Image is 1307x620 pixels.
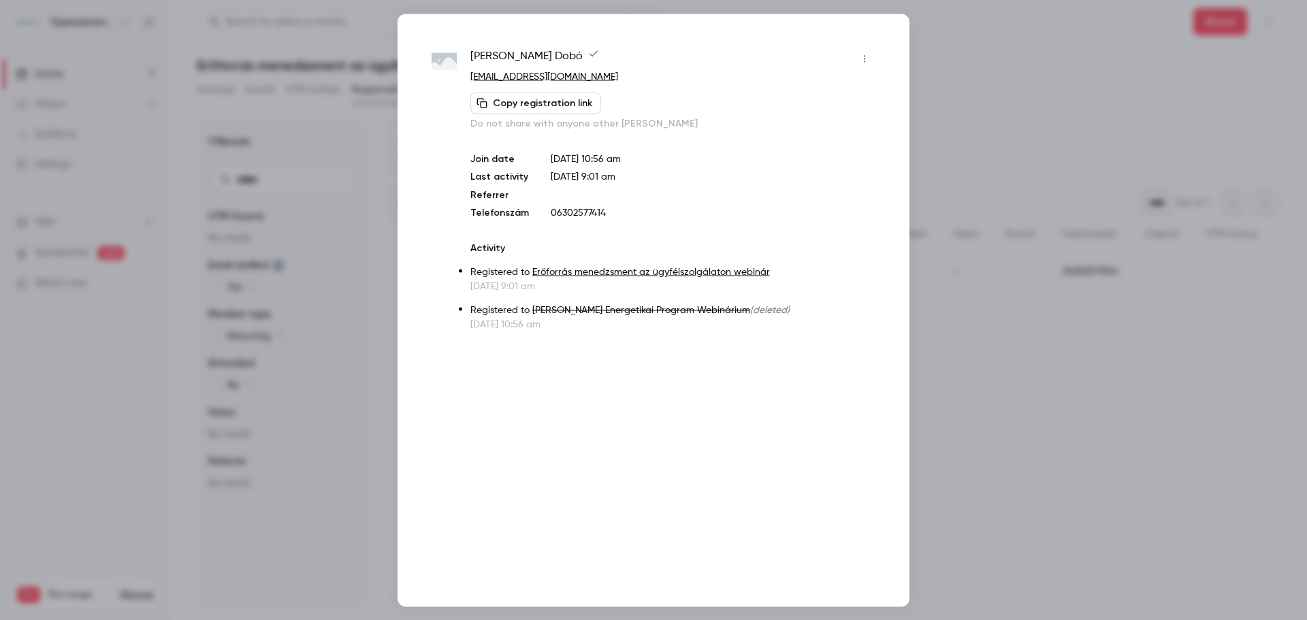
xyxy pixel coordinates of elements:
[470,169,529,184] p: Last activity
[551,152,875,165] p: [DATE] 10:56 am
[470,116,875,130] p: Do not share with anyone other [PERSON_NAME]
[470,241,875,255] p: Activity
[470,206,529,219] p: Telefonszám
[470,71,618,81] a: [EMAIL_ADDRESS][DOMAIN_NAME]
[750,305,790,314] span: (deleted)
[532,305,750,314] span: [PERSON_NAME] Energetikai Program Webinárium
[551,206,875,219] p: 06302577414
[470,279,875,293] p: [DATE] 9:01 am
[551,172,615,181] span: [DATE] 9:01 am
[470,303,875,317] p: Registered to
[470,317,875,331] p: [DATE] 10:56 am
[470,48,599,69] span: [PERSON_NAME] Dobó
[470,265,875,279] p: Registered to
[470,152,529,165] p: Join date
[532,267,770,276] a: Erőforrás menedzsment az ügyfélszolgálaton webinár
[470,92,601,114] button: Copy registration link
[470,188,529,201] p: Referrer
[432,53,457,69] img: marketingstore.hu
